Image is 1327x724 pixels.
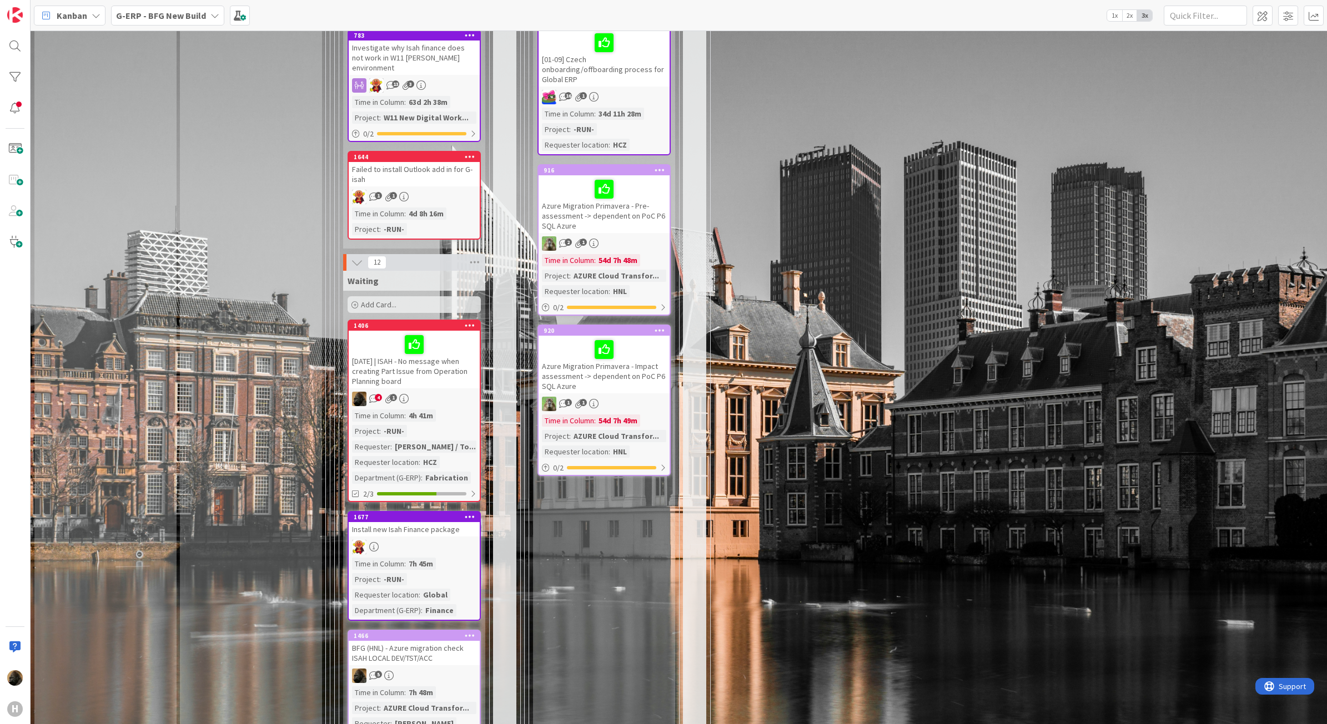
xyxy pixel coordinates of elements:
[569,270,571,282] span: :
[352,604,421,616] div: Department (G-ERP)
[363,488,374,500] span: 2/3
[381,573,407,585] div: -RUN-
[610,139,630,151] div: HCZ
[379,702,381,714] span: :
[349,152,480,162] div: 1644
[539,19,670,87] div: [01-09] Czech onboarding/offboarding process for Global ERP
[390,394,397,401] span: 1
[349,31,480,75] div: 783Investigate why Isah finance does not work in W11 [PERSON_NAME] environment
[542,414,594,427] div: Time in Column
[369,78,384,93] img: LC
[349,78,480,93] div: LC
[580,399,587,406] span: 1
[565,399,572,406] span: 1
[349,190,480,204] div: LC
[406,686,436,698] div: 7h 48m
[368,256,386,269] span: 12
[7,7,23,23] img: Visit kanbanzone.com
[352,573,379,585] div: Project
[406,96,450,108] div: 63d 2h 38m
[539,165,670,175] div: 916
[352,190,366,204] img: LC
[352,540,366,554] img: LC
[539,301,670,315] div: 0/2
[354,32,480,39] div: 783
[537,18,671,155] a: [01-09] Czech onboarding/offboarding process for Global ERPJKTime in Column:34d 11h 28mProject:-R...
[116,10,206,21] b: G-ERP - BFG New Build
[407,80,414,88] span: 3
[537,325,671,476] a: 920Azure Migration Primavera - Impact assessment -> dependent on PoC P6 SQL AzureTTTime in Column...
[542,397,556,411] img: TT
[379,425,381,437] span: :
[1107,10,1122,21] span: 1x
[406,409,436,422] div: 4h 41m
[571,430,662,442] div: AZURE Cloud Transfor...
[349,40,480,75] div: Investigate why Isah finance does not work in W11 [PERSON_NAME] environment
[375,394,382,401] span: 4
[596,414,640,427] div: 54d 7h 49m
[1122,10,1137,21] span: 2x
[539,461,670,475] div: 0/2
[594,414,596,427] span: :
[348,29,481,142] a: 783Investigate why Isah finance does not work in W11 [PERSON_NAME] environmentLCTime in Column:63...
[539,29,670,87] div: [01-09] Czech onboarding/offboarding process for Global ERP
[349,512,480,522] div: 1677
[404,96,406,108] span: :
[352,409,404,422] div: Time in Column
[361,300,396,310] span: Add Card...
[349,321,480,331] div: 1406
[349,631,480,665] div: 1466BFG (HNL) - Azure migration check ISAH LOCAL DEV/TST/ACC
[542,270,569,282] div: Project
[539,326,670,393] div: 920Azure Migration Primavera - Impact assessment -> dependent on PoC P6 SQL Azure
[7,701,23,717] div: H
[352,207,404,220] div: Time in Column
[596,108,644,120] div: 34d 11h 28m
[565,239,572,246] span: 2
[354,322,480,330] div: 1406
[421,472,423,484] span: :
[349,631,480,641] div: 1466
[390,192,397,199] span: 1
[392,441,479,453] div: [PERSON_NAME] / To...
[57,9,87,22] span: Kanban
[404,409,406,422] span: :
[349,669,480,683] div: ND
[348,320,481,502] a: 1406[DATE] | ISAH - No message when creating Part Issue from Operation Planning boardNDTime in Co...
[348,511,481,621] a: 1677Install new Isah Finance packageLCTime in Column:7h 45mProject:-RUN-Requester location:Global...
[349,540,480,554] div: LC
[419,456,420,468] span: :
[420,589,450,601] div: Global
[379,223,381,235] span: :
[596,254,640,266] div: 54d 7h 48m
[544,327,670,335] div: 920
[379,112,381,124] span: :
[1137,10,1152,21] span: 3x
[609,285,610,297] span: :
[610,285,630,297] div: HNL
[352,472,421,484] div: Department (G-ERP)
[363,128,374,140] span: 0 / 2
[392,80,399,88] span: 13
[348,275,379,286] span: Waiting
[352,112,379,124] div: Project
[349,31,480,40] div: 783
[404,686,406,698] span: :
[569,123,571,135] span: :
[539,397,670,411] div: TT
[609,445,610,458] span: :
[539,336,670,393] div: Azure Migration Primavera - Impact assessment -> dependent on PoC P6 SQL Azure
[349,321,480,388] div: 1406[DATE] | ISAH - No message when creating Part Issue from Operation Planning board
[542,285,609,297] div: Requester location
[542,90,556,104] img: JK
[354,513,480,521] div: 1677
[594,254,596,266] span: :
[569,430,571,442] span: :
[352,441,390,453] div: Requester
[1164,6,1247,26] input: Quick Filter...
[352,425,379,437] div: Project
[580,239,587,246] span: 1
[349,127,480,141] div: 0/2
[348,151,481,240] a: 1644Failed to install Outlook add in for G-isahLCTime in Column:4d 8h 16mProject:-RUN-
[349,641,480,665] div: BFG (HNL) - Azure migration check ISAH LOCAL DEV/TST/ACC
[352,456,419,468] div: Requester location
